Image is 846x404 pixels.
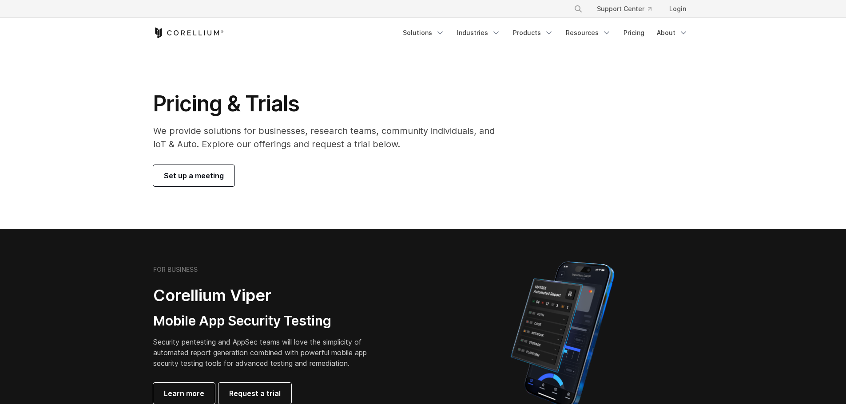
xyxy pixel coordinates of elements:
a: Resources [560,25,616,41]
a: Request a trial [218,383,291,404]
h2: Corellium Viper [153,286,381,306]
a: Support Center [590,1,659,17]
a: Products [508,25,559,41]
a: Learn more [153,383,215,404]
a: Industries [452,25,506,41]
a: Corellium Home [153,27,224,38]
p: We provide solutions for businesses, research teams, community individuals, and IoT & Auto. Explo... [153,124,507,151]
p: Security pentesting and AppSec teams will love the simplicity of automated report generation comb... [153,337,381,369]
a: Solutions [397,25,450,41]
span: Learn more [164,388,204,399]
span: Set up a meeting [164,170,224,181]
a: About [651,25,693,41]
h6: FOR BUSINESS [153,266,198,274]
h1: Pricing & Trials [153,90,507,117]
span: Request a trial [229,388,281,399]
h3: Mobile App Security Testing [153,313,381,329]
a: Set up a meeting [153,165,234,186]
div: Navigation Menu [563,1,693,17]
a: Login [662,1,693,17]
div: Navigation Menu [397,25,693,41]
button: Search [570,1,586,17]
a: Pricing [618,25,650,41]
